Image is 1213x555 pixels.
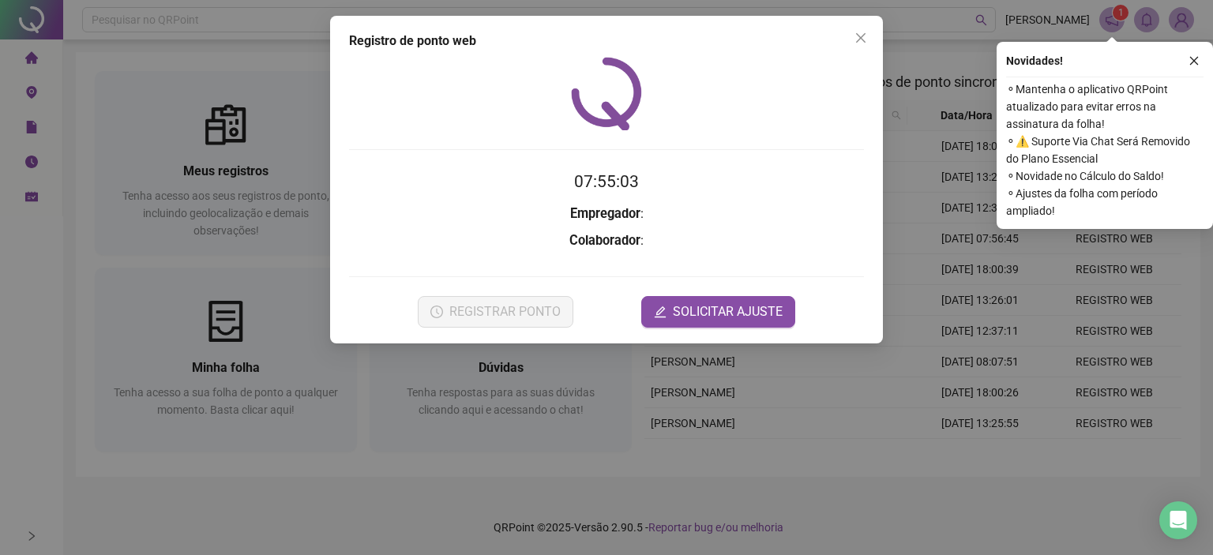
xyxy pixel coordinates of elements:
[418,296,573,328] button: REGISTRAR PONTO
[571,57,642,130] img: QRPoint
[1006,52,1063,69] span: Novidades !
[349,231,864,251] h3: :
[1189,55,1200,66] span: close
[349,32,864,51] div: Registro de ponto web
[654,306,667,318] span: edit
[1006,133,1204,167] span: ⚬ ⚠️ Suporte Via Chat Será Removido do Plano Essencial
[1159,501,1197,539] div: Open Intercom Messenger
[1006,167,1204,185] span: ⚬ Novidade no Cálculo do Saldo!
[569,233,640,248] strong: Colaborador
[641,296,795,328] button: editSOLICITAR AJUSTE
[574,172,639,191] time: 07:55:03
[673,302,783,321] span: SOLICITAR AJUSTE
[349,204,864,224] h3: :
[848,25,873,51] button: Close
[570,206,640,221] strong: Empregador
[1006,81,1204,133] span: ⚬ Mantenha o aplicativo QRPoint atualizado para evitar erros na assinatura da folha!
[1006,185,1204,219] span: ⚬ Ajustes da folha com período ampliado!
[854,32,867,44] span: close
